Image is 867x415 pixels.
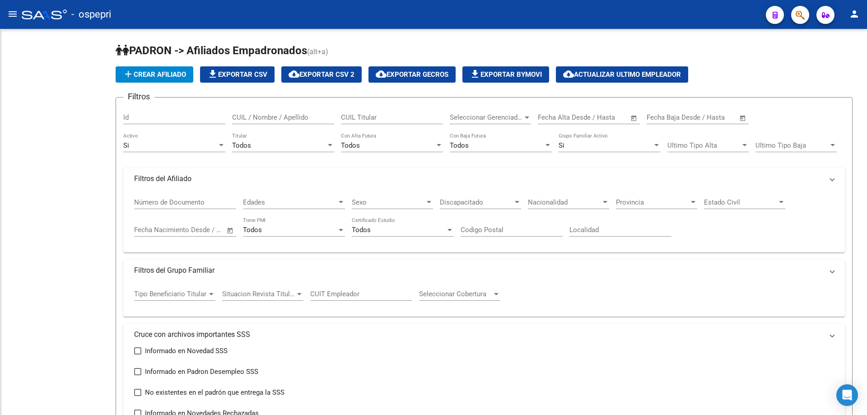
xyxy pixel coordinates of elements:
mat-panel-title: Cruce con archivos importantes SSS [134,330,823,340]
span: Situacion Revista Titular [222,290,295,298]
span: Crear Afiliado [123,70,186,79]
mat-icon: file_download [470,69,480,79]
input: Fecha fin [583,113,626,121]
mat-icon: menu [7,9,18,19]
span: Discapacitado [440,198,513,206]
input: Fecha inicio [134,226,171,234]
button: Actualizar ultimo Empleador [556,66,688,83]
span: Exportar CSV [207,70,267,79]
div: Filtros del Grupo Familiar [123,281,845,317]
span: Si [123,141,129,149]
input: Fecha fin [691,113,735,121]
span: Sexo [352,198,425,206]
span: No existentes en el padrón que entrega la SSS [145,387,284,398]
span: Tipo Beneficiario Titular [134,290,207,298]
mat-panel-title: Filtros del Grupo Familiar [134,266,823,275]
div: Filtros del Afiliado [123,190,845,253]
input: Fecha inicio [647,113,683,121]
div: Open Intercom Messenger [836,384,858,406]
mat-icon: cloud_download [289,69,299,79]
span: Seleccionar Gerenciador [450,113,523,121]
mat-expansion-panel-header: Filtros del Grupo Familiar [123,260,845,281]
span: Exportar Bymovi [470,70,542,79]
span: Actualizar ultimo Empleador [563,70,681,79]
mat-panel-title: Filtros del Afiliado [134,174,823,184]
mat-icon: person [849,9,860,19]
span: Todos [232,141,251,149]
mat-icon: file_download [207,69,218,79]
button: Open calendar [738,113,748,123]
span: Exportar GECROS [376,70,448,79]
button: Exportar CSV 2 [281,66,362,83]
span: (alt+a) [307,47,328,56]
span: Provincia [616,198,689,206]
span: Nacionalidad [528,198,601,206]
span: Si [559,141,564,149]
mat-expansion-panel-header: Filtros del Afiliado [123,168,845,190]
span: Todos [243,226,262,234]
input: Fecha fin [179,226,223,234]
button: Exportar GECROS [368,66,456,83]
input: Fecha inicio [538,113,574,121]
span: Informado en Padron Desempleo SSS [145,366,258,377]
span: Informado en Novedad SSS [145,345,228,356]
span: Todos [341,141,360,149]
span: Edades [243,198,337,206]
mat-icon: add [123,69,134,79]
span: Todos [352,226,371,234]
button: Open calendar [629,113,639,123]
h3: Filtros [123,90,154,103]
mat-icon: cloud_download [563,69,574,79]
mat-icon: cloud_download [376,69,387,79]
button: Exportar CSV [200,66,275,83]
span: - ospepri [71,5,111,24]
button: Open calendar [225,225,236,236]
span: Exportar CSV 2 [289,70,354,79]
span: Ultimo Tipo Baja [755,141,829,149]
button: Crear Afiliado [116,66,193,83]
span: Seleccionar Cobertura [419,290,492,298]
span: PADRON -> Afiliados Empadronados [116,44,307,57]
span: Todos [450,141,469,149]
mat-expansion-panel-header: Cruce con archivos importantes SSS [123,324,845,345]
span: Ultimo Tipo Alta [667,141,741,149]
span: Estado Civil [704,198,777,206]
button: Exportar Bymovi [462,66,549,83]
